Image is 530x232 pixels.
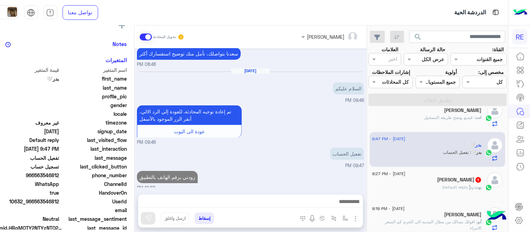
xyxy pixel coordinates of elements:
label: مخصص إلى: [478,68,504,76]
p: 26/8/2025, 9:46 PM [333,82,364,95]
span: [DATE] - 9:47 PM [373,136,406,142]
span: 09:46 PM [345,98,364,103]
img: make a call [300,216,306,222]
img: Logo [514,5,528,20]
button: select flow [340,212,351,224]
span: تفعيل الحساب [444,150,472,155]
span: 10:58 PM [137,185,155,192]
label: أولوية [445,68,457,76]
img: defaultAdmin.png [487,137,503,153]
span: ChannelId [60,180,127,188]
button: إسقاط [195,212,214,224]
div: اختر [389,55,399,64]
span: last_message [60,154,127,162]
img: tab [27,9,35,17]
button: ارسل واغلق [161,212,189,224]
span: last_message_sentiment [60,215,127,223]
h5: أبو فهد [445,212,482,218]
span: signup_date [60,128,127,135]
label: حالة الرسالة [420,46,445,53]
h5: مشاري الحربي [445,107,482,113]
span: اسم المتغير [60,66,127,74]
p: 11/12/2023, 8:48 PM [137,47,241,60]
h6: المتغيرات [106,57,127,63]
img: send message [145,215,152,222]
span: timezone [60,119,127,126]
span: فيديو يوضح طريقة التسجيل [425,115,476,120]
span: انت [476,115,482,120]
h5: بدر🤍 [470,142,482,148]
span: last_visited_flow [60,136,127,144]
span: phone_number [60,172,127,179]
span: email [60,207,127,214]
button: Trigger scenario [328,212,340,224]
span: UserId [60,198,127,205]
span: first_name [60,75,127,82]
span: : Default reply [443,185,475,190]
img: WhatsApp [486,115,493,122]
img: create order [320,216,325,221]
label: القناة: [492,46,504,53]
button: create order [317,212,328,224]
span: last_message_id [64,224,127,232]
span: search [414,33,422,41]
img: Trigger scenario [331,216,337,221]
span: [DATE] - 9:27 PM [373,171,406,177]
img: WhatsApp [486,149,493,156]
img: send voice note [308,215,317,223]
span: اقولك بسالك من مطار المدينه الى الحرم كم السعر الانتراء [385,219,482,231]
span: عودة الى البوت [174,128,205,134]
img: defaultAdmin.png [487,103,503,119]
span: locale [60,110,127,118]
h6: Notes [113,41,127,47]
img: select flow [343,216,348,221]
div: RE [513,29,528,44]
span: last_clicked_button [60,163,127,170]
span: بوت [475,185,482,190]
h5: Ahmed [438,177,482,183]
small: تحويل المحادثة [153,34,176,40]
img: userImage [7,7,17,17]
label: العلامات [382,46,399,53]
img: defaultAdmin.png [487,172,503,188]
a: tab [43,5,57,20]
img: WhatsApp [486,184,493,191]
p: 26/8/2025, 10:58 PM [137,171,198,183]
span: HandoverOn [60,189,127,196]
span: gender [60,102,127,109]
button: تطبيق الفلاتر [369,93,507,106]
span: profile_pic [60,93,127,100]
img: tab [46,9,54,17]
img: WhatsApp [486,219,493,226]
span: بدر🤍 [472,150,482,155]
span: [DATE] - 9:19 PM [373,205,405,212]
span: 09:47 PM [345,163,364,168]
h6: [DATE] [231,68,270,73]
span: 1 [476,177,481,183]
span: 08:48 PM [137,61,156,68]
button: search [409,31,427,46]
span: last_name [60,84,127,91]
span: 09:46 PM [137,139,156,146]
p: 26/8/2025, 9:46 PM [137,105,242,125]
a: تواصل معنا [63,5,98,20]
p: 26/8/2025, 9:47 PM [330,148,364,160]
span: last_interaction [60,145,127,152]
img: hulul-logo.png [485,204,509,229]
img: notes [5,42,11,47]
span: أبو [478,219,482,224]
label: إشارات الملاحظات [372,68,411,76]
img: send attachment [351,215,360,223]
p: الدردشة الحية [455,8,486,17]
img: tab [492,8,500,17]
